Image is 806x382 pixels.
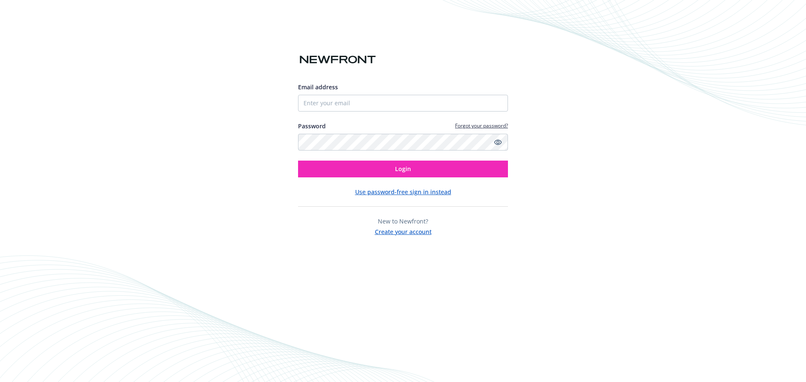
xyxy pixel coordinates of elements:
[493,137,503,147] a: Show password
[298,122,326,130] label: Password
[395,165,411,173] span: Login
[298,161,508,177] button: Login
[455,122,508,129] a: Forgot your password?
[298,83,338,91] span: Email address
[355,187,451,196] button: Use password-free sign in instead
[298,95,508,112] input: Enter your email
[298,134,508,151] input: Enter your password
[378,217,428,225] span: New to Newfront?
[298,52,377,67] img: Newfront logo
[375,226,432,236] button: Create your account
